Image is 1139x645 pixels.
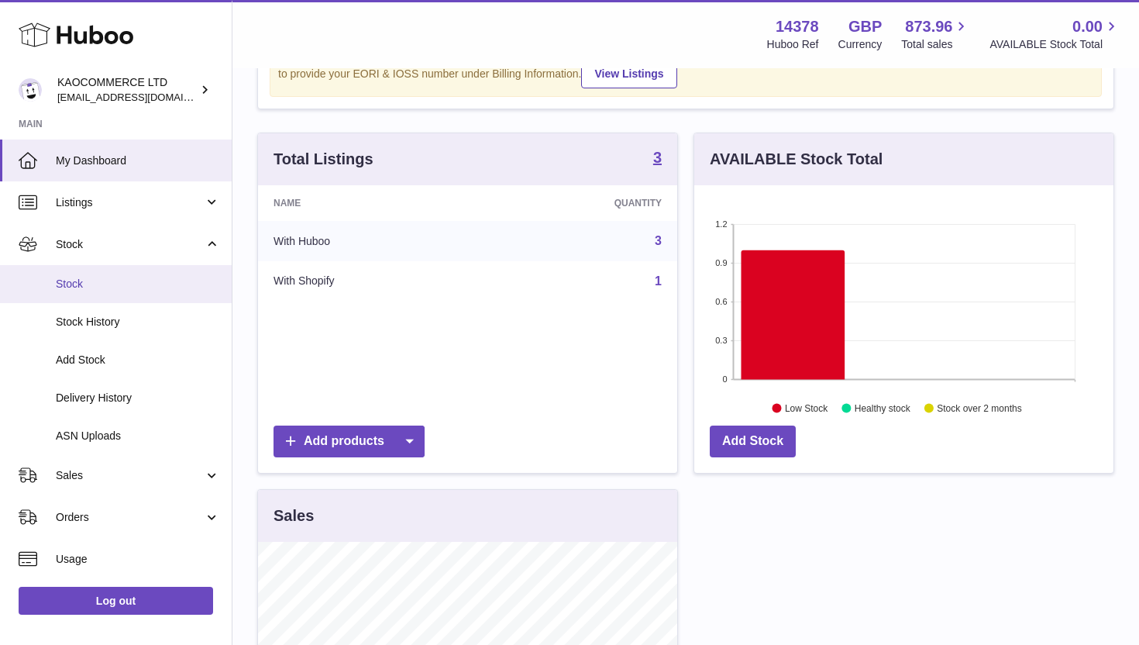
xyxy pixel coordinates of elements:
[56,429,220,443] span: ASN Uploads
[274,149,373,170] h3: Total Listings
[722,374,727,384] text: 0
[274,426,425,457] a: Add products
[581,59,676,88] a: View Listings
[56,237,204,252] span: Stock
[258,185,484,221] th: Name
[838,37,883,52] div: Currency
[855,402,911,413] text: Healthy stock
[901,37,970,52] span: Total sales
[715,297,727,306] text: 0.6
[776,16,819,37] strong: 14378
[19,587,213,615] a: Log out
[715,219,727,229] text: 1.2
[57,91,228,103] span: [EMAIL_ADDRESS][DOMAIN_NAME]
[56,510,204,525] span: Orders
[258,221,484,261] td: With Huboo
[1072,16,1103,37] span: 0.00
[848,16,882,37] strong: GBP
[19,78,42,102] img: hello@lunera.co.uk
[56,391,220,405] span: Delivery History
[901,16,970,52] a: 873.96 Total sales
[56,353,220,367] span: Add Stock
[655,274,662,288] a: 1
[937,402,1021,413] text: Stock over 2 months
[56,468,204,483] span: Sales
[56,195,204,210] span: Listings
[905,16,952,37] span: 873.96
[653,150,662,165] strong: 3
[710,149,883,170] h3: AVAILABLE Stock Total
[484,185,677,221] th: Quantity
[56,153,220,168] span: My Dashboard
[989,16,1120,52] a: 0.00 AVAILABLE Stock Total
[56,552,220,567] span: Usage
[785,402,828,413] text: Low Stock
[274,505,314,526] h3: Sales
[56,315,220,329] span: Stock History
[710,426,796,457] a: Add Stock
[989,37,1120,52] span: AVAILABLE Stock Total
[715,258,727,267] text: 0.9
[56,277,220,291] span: Stock
[655,234,662,247] a: 3
[57,75,197,105] div: KAOCOMMERCE LTD
[767,37,819,52] div: Huboo Ref
[258,261,484,302] td: With Shopify
[653,150,662,168] a: 3
[715,336,727,345] text: 0.3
